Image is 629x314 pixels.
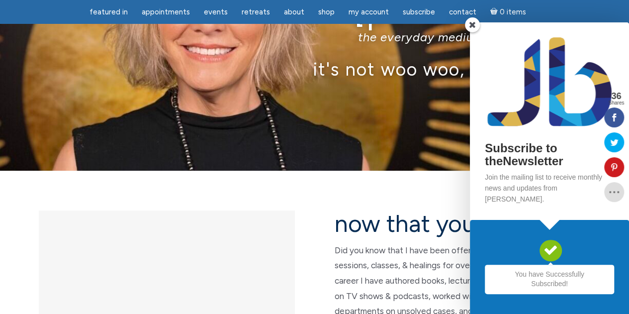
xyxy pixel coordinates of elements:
[490,7,500,16] i: Cart
[32,30,598,44] p: the everyday medium™, intuitive teacher
[449,7,476,16] span: Contact
[499,8,526,16] span: 0 items
[484,1,532,22] a: Cart0 items
[142,7,190,16] span: Appointments
[284,7,304,16] span: About
[136,2,196,22] a: Appointments
[198,2,234,22] a: Events
[403,7,435,16] span: Subscribe
[242,7,270,16] span: Retreats
[485,142,614,168] h2: Subscribe to theNewsletter
[397,2,441,22] a: Subscribe
[608,101,624,105] span: Shares
[608,92,624,101] span: 36
[236,2,276,22] a: Retreats
[90,7,128,16] span: featured in
[443,2,482,22] a: Contact
[349,7,389,16] span: My Account
[278,2,310,22] a: About
[312,2,341,22] a: Shop
[485,265,614,294] h2: You have Successfully Subscribed!
[335,210,591,237] h2: now that you are here…
[204,7,228,16] span: Events
[84,2,134,22] a: featured in
[32,58,598,80] p: it's not woo woo, it's true true™
[485,172,614,205] p: Join the mailing list to receive monthly news and updates from [PERSON_NAME].
[343,2,395,22] a: My Account
[318,7,335,16] span: Shop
